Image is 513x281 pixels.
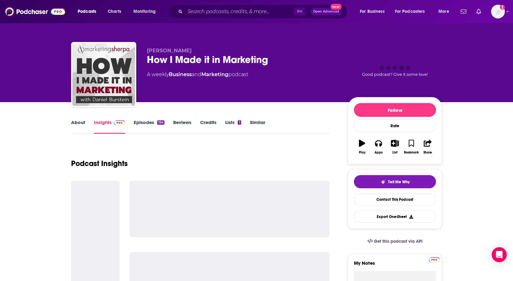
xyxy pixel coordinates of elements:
img: Podchaser - Follow, Share and Rate Podcasts [5,6,65,18]
div: A weekly podcast [147,71,248,78]
span: New [330,4,342,10]
span: ⌘ K [294,8,305,16]
h1: Podcast Insights [71,159,128,168]
span: For Podcasters [395,7,425,16]
button: open menu [73,7,104,17]
span: Get this podcast via API [374,239,422,244]
button: open menu [355,7,392,17]
div: 154 [157,120,164,125]
a: Marketing [201,71,228,77]
a: Show notifications dropdown [458,6,469,17]
a: Charts [104,7,125,17]
img: Podchaser Pro [429,257,440,262]
img: tell me why sparkle [381,180,386,185]
button: Show profile menu [491,5,505,18]
a: About [71,119,85,134]
a: Get this podcast via API [362,234,427,249]
span: Logged in as patiencebaldacci [491,5,505,18]
span: Tell Me Why [388,180,410,185]
img: How I Made it in Marketing [72,43,135,106]
div: Good podcast? Give it some love! [348,48,442,86]
button: List [387,136,403,158]
input: Search podcasts, credits, & more... [185,7,294,17]
div: Rate [354,119,436,132]
a: Similar [250,119,265,134]
div: Search podcasts, credits, & more... [174,4,353,19]
button: Follow [354,103,436,117]
div: 1 [238,120,241,125]
a: InsightsPodchaser Pro [94,119,125,134]
button: open menu [129,7,164,17]
span: Podcasts [78,7,96,16]
img: User Profile [491,5,505,18]
label: My Notes [354,260,436,271]
div: Apps [375,151,383,154]
span: Open Advanced [313,10,339,13]
div: Bookmark [404,151,419,154]
img: Podchaser Pro [114,120,125,125]
button: Play [354,136,370,158]
a: Show notifications dropdown [474,6,484,17]
a: Business [169,71,192,77]
a: Credits [200,119,216,134]
span: More [438,7,449,16]
span: and [192,71,201,77]
span: Monitoring [133,7,156,16]
button: Share [420,136,436,158]
button: open menu [391,7,434,17]
span: Charts [108,7,121,16]
button: open menu [434,7,457,17]
button: Bookmark [403,136,419,158]
span: [PERSON_NAME] [147,48,192,54]
a: Episodes154 [134,119,164,134]
div: Play [359,151,365,154]
a: Pro website [429,256,440,262]
span: For Business [360,7,385,16]
span: Good podcast? Give it some love! [362,72,428,77]
a: Lists1 [225,119,241,134]
div: Share [423,151,432,154]
svg: Add a profile image [500,5,505,10]
div: List [392,151,397,154]
button: Open AdvancedNew [310,8,342,15]
div: Open Intercom Messenger [492,247,507,262]
button: Apps [370,136,386,158]
button: Export One-Sheet [354,211,436,223]
a: Reviews [173,119,191,134]
button: tell me why sparkleTell Me Why [354,175,436,188]
a: Contact This Podcast [354,193,436,206]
